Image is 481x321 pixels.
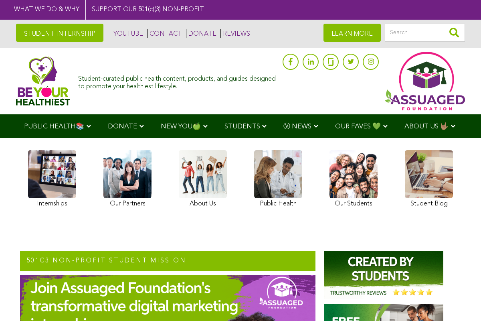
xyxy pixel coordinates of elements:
[78,71,279,91] div: Student-curated public health content, products, and guides designed to promote your healthiest l...
[147,29,182,38] a: CONTACT
[335,123,381,130] span: OUR FAVES 💚
[324,251,443,299] img: Assuaged-Foundation-Student-Internship-Opportunity-Reviews-Mission-GIPHY-2
[224,123,260,130] span: STUDENTS
[404,123,449,130] span: ABOUT US 🤟🏽
[12,114,469,138] div: Navigation Menu
[220,29,250,38] a: REVIEWS
[328,58,333,66] img: glassdoor
[20,251,315,272] h2: 501c3 NON-PROFIT STUDENT MISSION
[111,29,143,38] a: YOUTUBE
[16,56,70,106] img: Assuaged
[108,123,137,130] span: DONATE
[441,282,481,321] iframe: Chat Widget
[385,52,465,110] img: Assuaged App
[283,123,311,130] span: Ⓥ NEWS
[323,24,381,42] a: LEARN MORE
[24,123,84,130] span: PUBLIC HEALTH📚
[186,29,216,38] a: DONATE
[385,24,465,42] input: Search
[16,24,103,42] a: STUDENT INTERNSHIP
[161,123,201,130] span: NEW YOU🍏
